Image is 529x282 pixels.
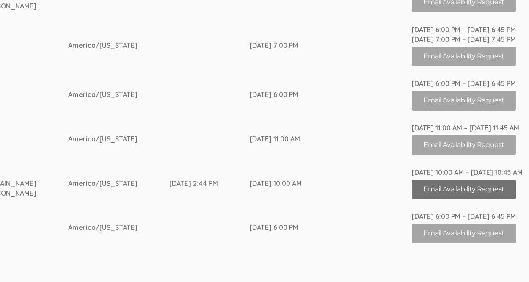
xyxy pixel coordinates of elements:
div: [DATE] 6:00 PM – [DATE] 6:45 PM [412,212,523,221]
button: Email Availability Request [412,180,516,199]
td: America/[US_STATE] [68,19,169,73]
div: [DATE] 7:00 PM [250,41,302,50]
button: Email Availability Request [412,135,516,155]
div: [DATE] 10:00 AM – [DATE] 10:45 AM [412,168,523,177]
div: [DATE] 6:00 PM – [DATE] 6:45 PM [412,25,523,35]
td: America/[US_STATE] [68,117,169,161]
div: [DATE] 11:00 AM – [DATE] 11:45 AM [412,123,523,133]
button: Email Availability Request [412,224,516,243]
div: [DATE] 6:00 PM – [DATE] 6:45 PM [412,79,523,88]
td: America/[US_STATE] [68,205,169,250]
td: America/[US_STATE] [68,161,169,206]
iframe: Chat Widget [487,241,529,282]
div: [DATE] 10:00 AM [250,179,302,188]
div: [DATE] 11:00 AM [250,134,302,144]
button: Email Availability Request [412,91,516,111]
div: [DATE] 6:00 PM [250,90,302,100]
button: Email Availability Request [412,47,516,66]
td: America/[US_STATE] [68,72,169,117]
div: [DATE] 2:44 PM [169,179,218,188]
div: [DATE] 7:00 PM – [DATE] 7:45 PM [412,35,523,44]
div: [DATE] 6:00 PM [250,223,302,232]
